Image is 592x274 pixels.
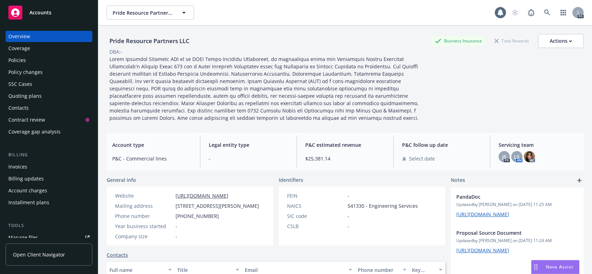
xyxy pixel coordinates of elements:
[6,43,92,54] a: Coverage
[575,176,584,185] a: add
[546,264,573,270] span: Nova Assist
[287,202,345,210] div: NAICS
[502,153,506,160] span: JS
[491,36,533,45] div: Total Rewards
[177,266,232,274] div: Title
[6,55,92,66] a: Policies
[6,90,92,102] a: Quoting plans
[550,34,572,48] div: Actions
[514,153,520,160] span: LS
[8,102,29,114] div: Contacts
[6,173,92,184] a: Billing updates
[358,266,399,274] div: Phone number
[451,187,584,224] div: PandaDocUpdatedby [PERSON_NAME] on [DATE] 11:25 AM[URL][DOMAIN_NAME]
[112,141,192,149] span: Account type
[305,141,385,149] span: P&C estimated revenue
[29,10,51,15] span: Accounts
[6,3,92,22] a: Accounts
[6,78,92,90] a: SSC Cases
[499,141,578,149] span: Servicing team
[6,102,92,114] a: Contacts
[8,232,38,243] div: Manage files
[8,67,43,78] div: Policy changes
[6,67,92,78] a: Policy changes
[305,155,385,162] span: $25,381.14
[6,126,92,137] a: Coverage gap analysis
[115,192,173,199] div: Website
[8,31,30,42] div: Overview
[176,233,177,240] span: -
[409,155,435,162] span: Select date
[451,176,465,185] span: Notes
[456,193,560,200] span: PandaDoc
[6,114,92,125] a: Contract review
[456,201,578,208] span: Updated by [PERSON_NAME] on [DATE] 11:25 AM
[6,232,92,243] a: Manage files
[8,161,27,172] div: Invoices
[287,222,345,230] div: CSLB
[531,260,579,274] button: Nova Assist
[176,222,177,230] span: -
[431,36,485,45] div: Business Insurance
[6,151,92,158] div: Billing
[348,202,418,210] span: 541330 - Engineering Services
[176,202,259,210] span: [STREET_ADDRESS][PERSON_NAME]
[8,78,32,90] div: SSC Cases
[109,56,420,121] span: Lorem Ipsumdol Sitametc ADI el se DOEI Tempo Incididu Utlaboreet, do magnaaliqua enima min Veniam...
[176,212,219,220] span: [PHONE_NUMBER]
[456,211,509,218] a: [URL][DOMAIN_NAME]
[6,161,92,172] a: Invoices
[402,141,482,149] span: P&C follow up date
[107,176,136,184] span: General info
[209,141,288,149] span: Legal entity type
[287,192,345,199] div: FEIN
[113,9,173,16] span: Pride Resource Partners LLC
[115,233,173,240] div: Company size
[8,126,60,137] div: Coverage gap analysis
[524,151,535,162] img: photo
[109,266,164,274] div: Full name
[8,173,44,184] div: Billing updates
[456,238,578,244] span: Updated by [PERSON_NAME] on [DATE] 11:24 AM
[107,6,194,20] button: Pride Resource Partners LLC
[245,266,344,274] div: Email
[348,192,349,199] span: -
[6,222,92,229] div: Tools
[412,266,435,274] div: Key contact
[115,202,173,210] div: Mailing address
[8,197,49,208] div: Installment plans
[556,6,570,20] a: Switch app
[6,197,92,208] a: Installment plans
[348,222,349,230] span: -
[508,6,522,20] a: Start snowing
[532,260,540,274] div: Drag to move
[348,212,349,220] span: -
[109,48,122,55] div: DBA: -
[540,6,554,20] a: Search
[13,251,65,258] span: Open Client Navigator
[279,176,303,184] span: Identifiers
[8,185,47,196] div: Account charges
[176,192,228,199] a: [URL][DOMAIN_NAME]
[8,43,30,54] div: Coverage
[538,34,584,48] button: Actions
[6,31,92,42] a: Overview
[209,155,288,162] span: -
[115,212,173,220] div: Phone number
[6,185,92,196] a: Account charges
[524,6,538,20] a: Report a Bug
[451,224,584,260] div: Proposal Source DocumentUpdatedby [PERSON_NAME] on [DATE] 11:24 AM[URL][DOMAIN_NAME]
[115,222,173,230] div: Year business started
[287,212,345,220] div: SIC code
[456,247,509,254] a: [URL][DOMAIN_NAME]
[8,55,26,66] div: Policies
[107,251,128,259] a: Contacts
[8,114,45,125] div: Contract review
[112,155,192,162] span: P&C - Commercial lines
[8,90,42,102] div: Quoting plans
[456,229,560,237] span: Proposal Source Document
[107,36,192,46] div: Pride Resource Partners LLC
